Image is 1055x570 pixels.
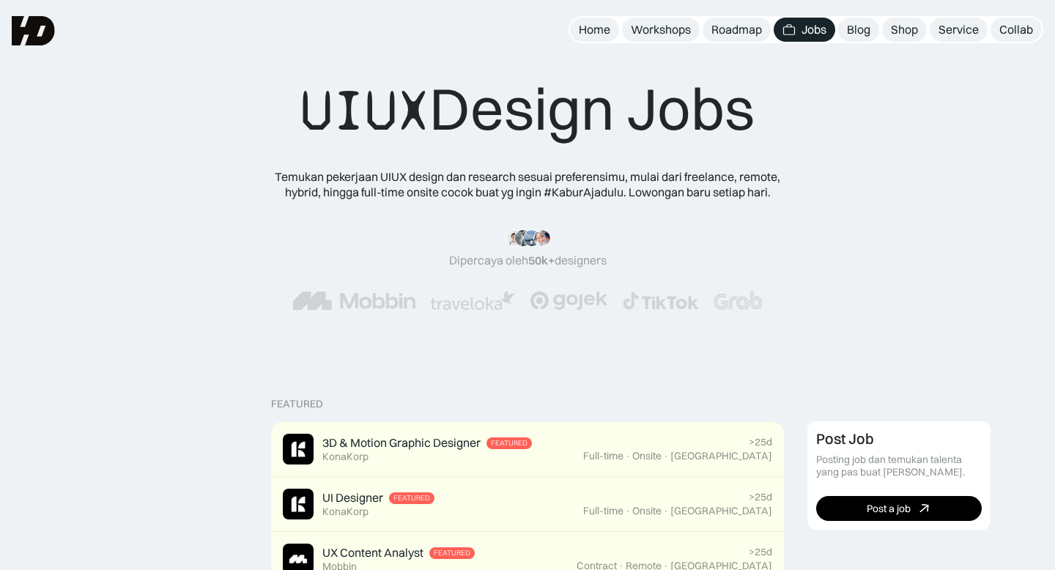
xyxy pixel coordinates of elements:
div: Workshops [631,22,691,37]
a: Home [570,18,619,42]
div: KonaKorp [322,451,369,463]
a: Job ImageUI DesignerFeaturedKonaKorp>25dFull-time·Onsite·[GEOGRAPHIC_DATA] [271,477,784,532]
div: Post Job [816,430,874,448]
div: Featured [271,398,323,410]
span: UIUX [300,75,429,146]
div: Collab [999,22,1033,37]
div: Service [939,22,979,37]
div: 3D & Motion Graphic Designer [322,435,481,451]
div: Design Jobs [300,73,755,146]
div: Temukan pekerjaan UIUX design dan research sesuai preferensimu, mulai dari freelance, remote, hyb... [264,169,791,200]
img: Job Image [283,434,314,464]
div: Full-time [583,505,623,517]
div: Dipercaya oleh designers [449,253,607,268]
a: Service [930,18,988,42]
div: Post a job [867,503,911,515]
a: Shop [882,18,927,42]
div: Shop [891,22,918,37]
div: >25d [749,491,772,503]
div: Featured [434,549,470,558]
div: Onsite [632,450,662,462]
a: Job Image3D & Motion Graphic DesignerFeaturedKonaKorp>25dFull-time·Onsite·[GEOGRAPHIC_DATA] [271,422,784,477]
a: Collab [991,18,1042,42]
div: UX Content Analyst [322,545,423,560]
div: Roadmap [711,22,762,37]
div: · [625,450,631,462]
div: >25d [749,546,772,558]
a: Post a job [816,496,982,521]
div: · [663,505,669,517]
div: >25d [749,436,772,448]
div: [GEOGRAPHIC_DATA] [670,450,772,462]
a: Blog [838,18,879,42]
div: · [663,450,669,462]
div: KonaKorp [322,506,369,518]
span: 50k+ [528,253,555,267]
div: · [625,505,631,517]
img: Job Image [283,489,314,519]
div: [GEOGRAPHIC_DATA] [670,505,772,517]
div: Featured [393,494,430,503]
a: Jobs [774,18,835,42]
div: Jobs [802,22,826,37]
div: Posting job dan temukan talenta yang pas buat [PERSON_NAME]. [816,454,982,478]
div: Full-time [583,450,623,462]
div: Home [579,22,610,37]
a: Roadmap [703,18,771,42]
div: Featured [491,439,527,448]
div: Onsite [632,505,662,517]
div: UI Designer [322,490,383,506]
div: Blog [847,22,870,37]
a: Workshops [622,18,700,42]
